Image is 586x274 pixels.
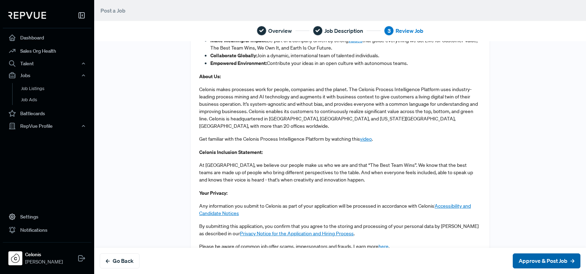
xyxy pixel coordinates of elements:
a: Battlecards [3,107,91,120]
span: Get familiar with the Celonis Process Intelligence Platform by watching this [199,136,360,142]
button: Approve & Post Job [513,253,580,268]
strong: Celonis [25,251,63,258]
span: Overview [268,27,292,35]
a: Job Ads [12,94,101,105]
strong: Celonis Inclusion Statement: [199,149,263,155]
span: Review Job [396,27,423,35]
a: Notifications [3,223,91,237]
span: By submitting this application, you confirm that you agree to the storing and processing of your ... [199,223,479,237]
div: 3 [384,26,394,36]
button: Jobs [3,69,91,81]
span: Contribute your ideas in an open culture with autonomous teams. [267,60,408,66]
strong: Empowered Environment: [210,60,267,66]
button: Talent [3,58,91,69]
span: . [372,136,373,142]
img: RepVue [8,12,46,19]
a: Privacy Notice for the Application and Hiring Process [240,230,354,237]
span: Any information you submit to Celonis as part of your application will be processed in accordance... [199,203,435,209]
span: [PERSON_NAME] [25,258,63,266]
a: video [360,136,372,142]
button: Go Back [100,253,140,268]
a: Settings [3,210,91,223]
a: here [378,243,389,250]
a: Job Listings [12,83,101,94]
span: Job Description [324,27,363,35]
span: Please be aware of common job offer scams, impersonators and frauds. Learn more [199,243,378,250]
a: CelonisCelonis[PERSON_NAME] [3,242,91,268]
span: . [389,243,390,250]
strong: Your Privacy: [199,190,227,196]
span: Join a dynamic, international team of talented individuals. [257,52,379,59]
strong: Collaborate Globally: [210,52,257,59]
span: . [354,230,355,237]
strong: About Us: [199,73,221,80]
a: Dashboard [3,31,91,44]
img: Celonis [10,253,21,264]
a: Sales Org Health [3,44,91,58]
span: At [GEOGRAPHIC_DATA], we believe our people make us who we are and that “The Best Team Wins”. We ... [199,162,473,183]
span: Celonis makes processes work for people, companies and the planet. The Celonis Process Intelligen... [199,86,478,129]
button: RepVue Profile [3,120,91,132]
span: Post a Job [100,7,126,14]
